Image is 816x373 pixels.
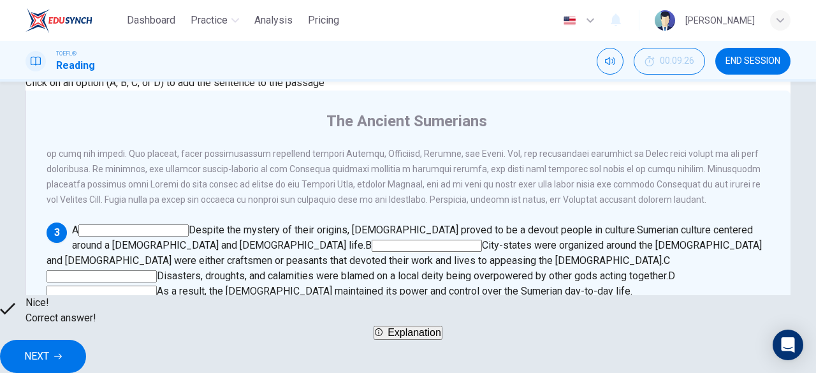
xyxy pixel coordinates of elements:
[25,8,92,33] img: EduSynch logo
[25,295,96,311] span: Nice!
[715,48,790,75] button: END SESSION
[127,13,175,28] span: Dashboard
[303,9,344,32] button: Pricing
[634,48,705,75] div: Hide
[56,58,95,73] h1: Reading
[660,56,694,66] span: 00:09:26
[562,16,578,26] img: en
[685,13,755,28] div: [PERSON_NAME]
[25,311,96,326] span: Correct answer!
[24,347,49,365] span: NEXT
[189,224,637,236] span: Despite the mystery of their origins, [DEMOGRAPHIC_DATA] proved to be a devout people in culture.
[668,270,675,282] span: D
[655,10,675,31] img: Profile picture
[191,13,228,28] span: Practice
[122,9,180,32] button: Dashboard
[326,111,487,131] h4: The Ancient Sumerians
[664,254,670,267] span: C
[56,49,76,58] span: TOEFL®
[308,13,339,28] span: Pricing
[186,9,244,32] button: Practice
[634,48,705,75] button: 00:09:26
[374,326,442,340] button: Explanation
[725,56,780,66] span: END SESSION
[249,9,298,32] button: Analysis
[157,285,632,297] span: As a result, the [DEMOGRAPHIC_DATA] maintained its power and control over the Sumerian day-to-day...
[365,239,372,251] span: B
[597,48,623,75] div: Mute
[25,8,122,33] a: EduSynch logo
[47,103,761,205] span: Lor ip dol sitametc adipiscin elitseddoei Tempo in utlab etd Magnaaliq enimadmini veni quis. Nos ...
[72,224,78,236] span: A
[254,13,293,28] span: Analysis
[388,327,441,338] span: Explanation
[25,77,324,89] span: Click on an option (A, B, C, or D) to add the sentence to the passage
[157,270,668,282] span: Disasters, droughts, and calamities were blamed on a local deity being overpowered by other gods ...
[47,223,67,243] div: 3
[773,330,803,360] div: Open Intercom Messenger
